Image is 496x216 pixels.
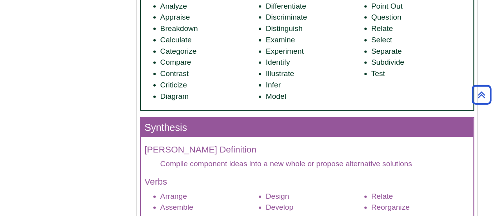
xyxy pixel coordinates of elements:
[160,12,258,23] li: Appraise
[160,34,258,46] li: Calculate
[160,191,258,202] li: Arrange
[160,80,258,91] li: Criticize
[160,68,258,80] li: Contrast
[371,12,469,23] li: Question
[469,89,494,100] a: Back to Top
[160,46,258,57] li: Categorize
[145,145,469,155] h4: [PERSON_NAME] Definition
[371,46,469,57] li: Separate
[371,34,469,46] li: Select
[141,118,473,137] h3: Synthesis
[266,80,364,91] li: Infer
[371,23,469,34] li: Relate
[266,12,364,23] li: Discriminate
[371,191,469,202] li: Relate
[160,158,469,169] dd: Compile component ideas into a new whole or propose alternative solutions
[266,91,364,102] li: Model
[371,68,469,80] li: Test
[145,177,469,187] h4: Verbs
[266,57,364,68] li: Identify
[160,23,258,34] li: Breakdown
[371,1,469,12] li: Point Out
[160,57,258,68] li: Compare
[266,46,364,57] li: Experiment
[266,191,364,202] li: Design
[160,202,258,213] li: Assemble
[266,68,364,80] li: Illustrate
[266,23,364,34] li: Distinguish
[266,202,364,213] li: Develop
[371,202,469,213] li: Reorganize
[160,1,258,12] li: Analyze
[160,91,258,102] li: Diagram
[371,57,469,68] li: Subdivide
[266,1,364,12] li: Differentiate
[266,34,364,46] li: Examine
